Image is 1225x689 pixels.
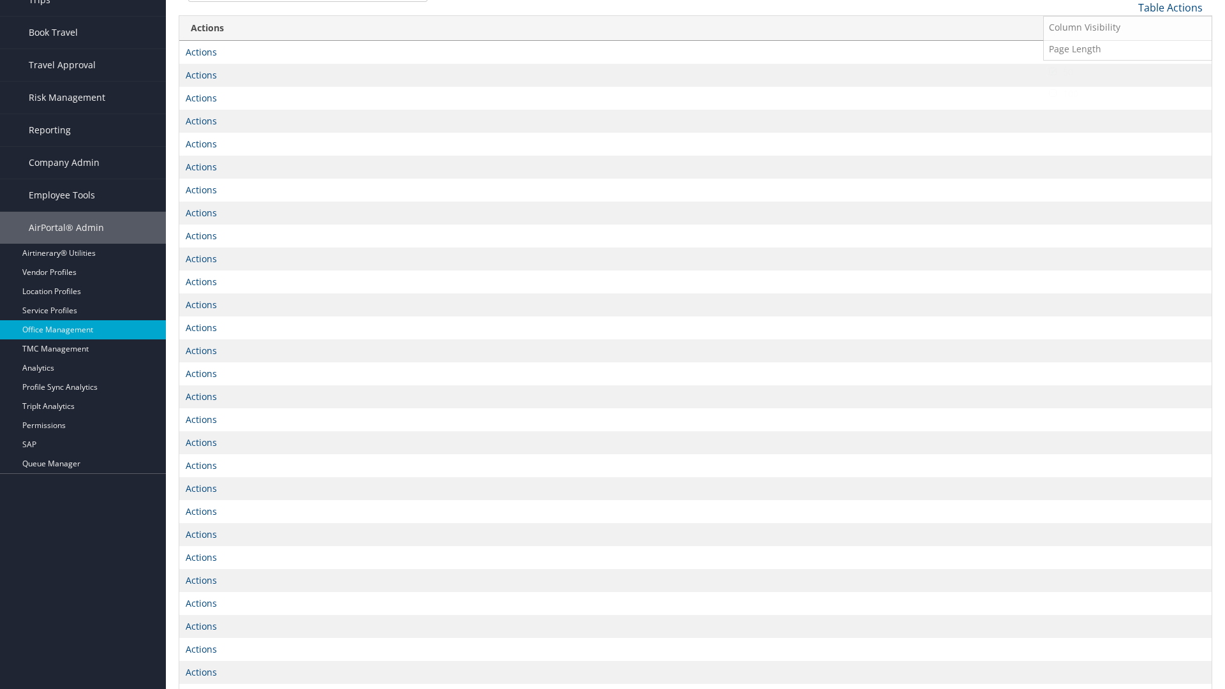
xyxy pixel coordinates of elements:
span: Employee Tools [29,179,95,211]
a: 50 [1044,61,1212,83]
a: 100 [1044,83,1212,105]
span: Travel Approval [29,49,96,81]
span: Risk Management [29,82,105,114]
span: Reporting [29,114,71,146]
a: 10 [1044,18,1212,40]
span: Book Travel [29,17,78,48]
span: Company Admin [29,147,100,179]
a: 25 [1044,40,1212,61]
span: AirPortal® Admin [29,212,104,244]
a: Column Visibility [1044,17,1212,38]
